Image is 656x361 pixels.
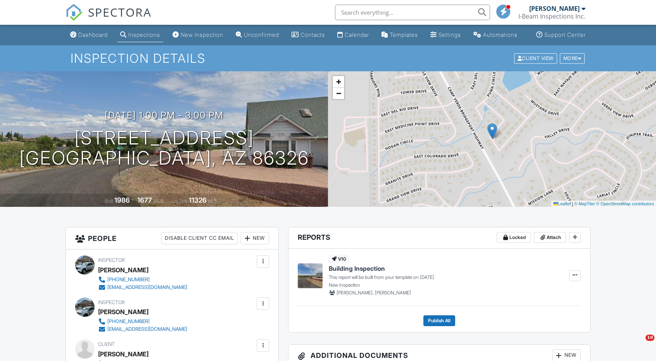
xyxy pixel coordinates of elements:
[98,325,187,333] a: [EMAIL_ADDRESS][DOMAIN_NAME]
[88,4,152,20] span: SPECTORA
[390,31,418,38] div: Templates
[514,53,557,64] div: Client View
[233,28,282,42] a: Unconfirmed
[181,31,223,38] div: New Inspection
[336,77,341,86] span: +
[117,28,163,42] a: Inspections
[300,31,325,38] div: Contacts
[78,31,108,38] div: Dashboard
[107,284,187,291] div: [EMAIL_ADDRESS][DOMAIN_NAME]
[71,52,585,65] h1: Inspection Details
[66,4,83,21] img: The Best Home Inspection Software - Spectora
[533,28,589,42] a: Support Center
[335,5,490,20] input: Search everything...
[544,31,586,38] div: Support Center
[98,276,187,284] a: [PHONE_NUMBER]
[114,196,130,204] div: 1986
[378,28,421,42] a: Templates
[630,335,648,353] iframe: Intercom live chat
[137,196,152,204] div: 1677
[169,28,226,42] a: New Inspection
[513,55,559,61] a: Client View
[66,227,278,249] h3: People
[189,196,207,204] div: 11326
[98,257,125,263] span: Inspector
[128,31,160,38] div: Inspections
[98,348,148,360] div: [PERSON_NAME]
[107,318,150,325] div: [PHONE_NUMBER]
[98,284,187,291] a: [EMAIL_ADDRESS][DOMAIN_NAME]
[105,110,223,120] h3: [DATE] 1:00 pm - 3:00 pm
[560,53,585,64] div: More
[161,232,238,244] div: Disable Client CC Email
[427,28,464,42] a: Settings
[171,198,188,204] span: Lot Size
[153,198,164,204] span: sq. ft.
[345,31,369,38] div: Calendar
[98,318,187,325] a: [PHONE_NUMBER]
[208,198,218,204] span: sq.ft.
[470,28,521,42] a: Automations (Basic)
[483,31,518,38] div: Automations
[107,277,150,283] div: [PHONE_NUMBER]
[288,28,328,42] a: Contacts
[334,28,372,42] a: Calendar
[67,28,111,42] a: Dashboard
[98,299,125,305] span: Inspector
[596,201,654,206] a: © OpenStreetMap contributors
[518,12,585,20] div: I-Beam Inspections Inc.
[529,5,580,12] div: [PERSON_NAME]
[19,128,309,169] h1: [STREET_ADDRESS] [GEOGRAPHIC_DATA], AZ 86326
[574,201,595,206] a: © MapTiler
[98,341,115,347] span: Client
[107,326,187,332] div: [EMAIL_ADDRESS][DOMAIN_NAME]
[646,335,654,341] span: 10
[438,31,461,38] div: Settings
[333,88,344,99] a: Zoom out
[244,31,279,38] div: Unconfirmed
[66,10,152,27] a: SPECTORA
[572,201,573,206] span: |
[333,76,344,88] a: Zoom in
[105,198,113,204] span: Built
[336,88,341,98] span: −
[553,201,571,206] a: Leaflet
[487,123,497,139] img: Marker
[98,306,148,318] div: [PERSON_NAME]
[241,232,269,244] div: New
[98,264,148,276] div: [PERSON_NAME]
